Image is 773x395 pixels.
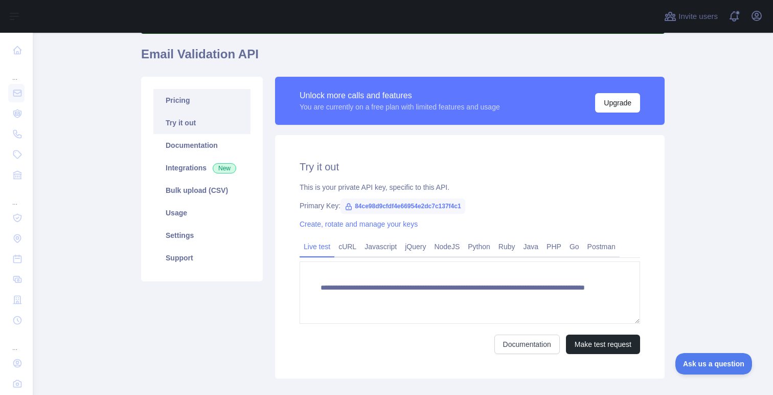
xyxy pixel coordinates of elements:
[430,238,464,255] a: NodeJS
[566,335,640,354] button: Make test request
[153,179,251,202] a: Bulk upload (CSV)
[542,238,565,255] a: PHP
[300,90,500,102] div: Unlock more calls and features
[8,332,25,352] div: ...
[153,202,251,224] a: Usage
[300,201,640,211] div: Primary Key:
[519,238,543,255] a: Java
[153,89,251,112] a: Pricing
[300,182,640,192] div: This is your private API key, specific to this API.
[213,163,236,173] span: New
[300,102,500,112] div: You are currently on a free plan with limited features and usage
[494,335,560,354] a: Documentation
[300,220,418,228] a: Create, rotate and manage your keys
[565,238,583,255] a: Go
[153,247,251,269] a: Support
[300,160,640,174] h2: Try it out
[675,353,753,375] iframe: Toggle Customer Support
[153,224,251,247] a: Settings
[153,157,251,179] a: Integrations New
[678,11,718,23] span: Invite users
[494,238,519,255] a: Ruby
[8,186,25,207] div: ...
[334,238,360,255] a: cURL
[662,8,720,25] button: Invite users
[340,199,465,214] span: 84ce98d9cfdf4e66954e2dc7c137f4c1
[360,238,401,255] a: Javascript
[464,238,494,255] a: Python
[300,238,334,255] a: Live test
[153,112,251,134] a: Try it out
[8,61,25,82] div: ...
[595,93,640,113] button: Upgrade
[141,46,665,71] h1: Email Validation API
[401,238,430,255] a: jQuery
[153,134,251,157] a: Documentation
[583,238,620,255] a: Postman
